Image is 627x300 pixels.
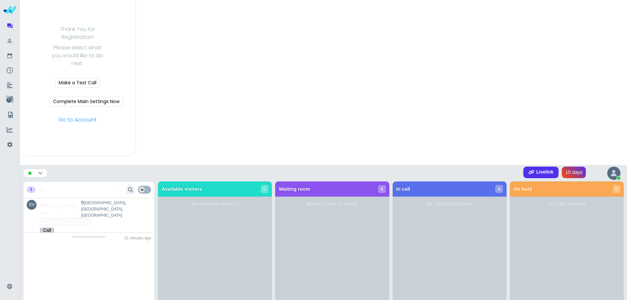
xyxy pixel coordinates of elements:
div: [URL][DOMAIN_NAME] [40,219,90,225]
span: On hold [513,185,532,193]
p: Please select what you would like to do next. [49,44,105,68]
div: All [39,186,123,194]
b: [PERSON_NAME] test [40,202,78,217]
span: In call [396,185,410,193]
p: Thank You for Registration! [49,25,105,41]
span: Waiting room [279,185,310,193]
button: Complete Main Settings Now [49,97,123,107]
a: Go to Account [49,116,105,124]
div: 0 [495,185,503,193]
div: 1 [27,186,36,193]
button: Make a Test Call [55,78,100,88]
span: Available visitors [162,185,202,193]
span: Call [40,228,54,233]
div: 0 [378,185,385,193]
div: SV [29,201,35,208]
b: Livelink [536,169,553,175]
div: 0 [261,185,268,193]
div: 15 days [562,167,586,178]
div: 0 [613,185,620,193]
img: homepage [3,3,16,16]
div: [GEOGRAPHIC_DATA], [GEOGRAPHIC_DATA], [GEOGRAPHIC_DATA] [81,200,151,219]
span: 11 minutes ago [124,235,151,241]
